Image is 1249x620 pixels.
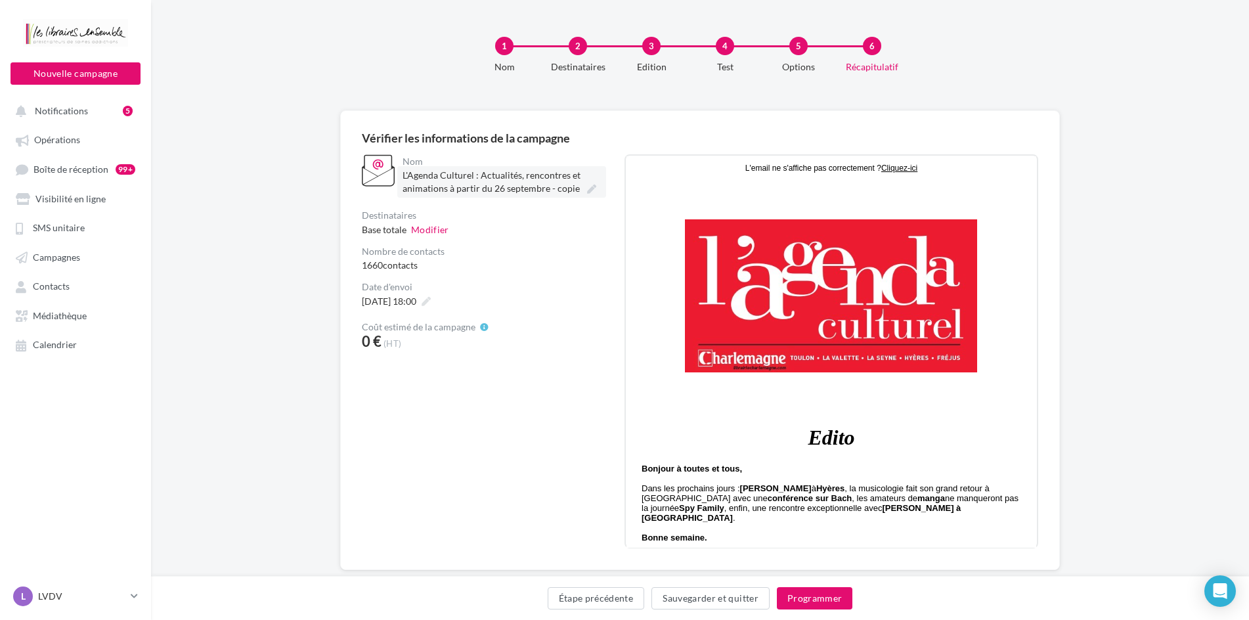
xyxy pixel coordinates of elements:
span: Notifications [35,105,88,116]
a: SMS unitaire [8,215,143,239]
a: L LVDV [11,584,141,609]
button: Notifications 5 [8,99,138,122]
a: Médiathèque [8,303,143,327]
button: Nouvelle campagne [11,62,141,85]
span: Calendrier [33,340,77,351]
span: L'email ne s'affiche pas correctement ? [119,7,255,16]
span: (HT) [383,338,401,349]
div: 5 [123,106,133,116]
div: Edition [609,60,693,74]
span: Campagnes [33,252,80,263]
img: bannière librairie charlemagne [8,37,402,243]
div: 2 [569,37,587,55]
div: 6 [863,37,881,55]
strong: Spy Family [53,347,98,357]
a: Opérations [8,127,143,151]
strong: conférence sur Bach [141,337,226,347]
div: 5 [789,37,808,55]
button: Sauvegarder et quitter [651,587,770,609]
button: Étape précédente [548,587,645,609]
strong: manga [291,337,318,347]
a: Campagnes [8,245,143,269]
p: LVDV [38,590,125,603]
button: Modifier [411,223,449,236]
strong: [PERSON_NAME] [114,327,185,337]
span: 0 € [362,334,382,349]
p: Dans les prochains jours : à , la musicologie fait son grand retour à [GEOGRAPHIC_DATA] avec une ... [15,327,395,366]
div: Destinataires [362,211,614,220]
span: Boîte de réception [33,164,108,175]
span: Visibilité en ligne [35,193,106,204]
strong: Bonjour à toutes et tous, [15,307,116,317]
a: Cliquez-ici [255,7,291,16]
span: Contacts [33,281,70,292]
span: Médiathèque [33,310,87,321]
strong: Hyères [190,327,218,337]
div: 1 [495,37,514,55]
div: Récapitulatif [830,60,914,74]
div: 3 [642,37,661,55]
strong: [PERSON_NAME] à [GEOGRAPHIC_DATA] [15,347,334,366]
div: Nom [403,157,611,166]
div: Destinataires [536,60,620,74]
a: Calendrier [8,332,143,356]
span: L'Agenda Culturel : Actualités, rencontres et animations à partir du 26 septembre - copie [403,169,581,194]
div: Nombre de contacts [362,247,614,256]
div: Open Intercom Messenger [1204,575,1236,607]
div: 1660 [362,259,614,272]
a: Contacts [8,274,143,298]
div: 4 [716,37,734,55]
div: Test [683,60,767,74]
div: Vérifier les informations de la campagne [362,132,1038,144]
span: SMS unitaire [33,223,85,234]
span: Coût estimé de la campagne [362,322,475,332]
div: 99+ [116,164,135,175]
strong: Bonne semaine. [15,376,81,386]
div: Nom [462,60,546,74]
span: L [21,590,26,603]
div: Date d'envoi [362,282,614,292]
strong: Edito [181,269,228,293]
span: contacts [383,259,418,271]
span: Opérations [34,135,80,146]
a: Visibilité en ligne [8,187,143,210]
span: [DATE] 18:00 [362,296,416,307]
div: Options [756,60,841,74]
span: Base totale [362,223,406,236]
button: Programmer [777,587,853,609]
a: Boîte de réception99+ [8,157,143,181]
